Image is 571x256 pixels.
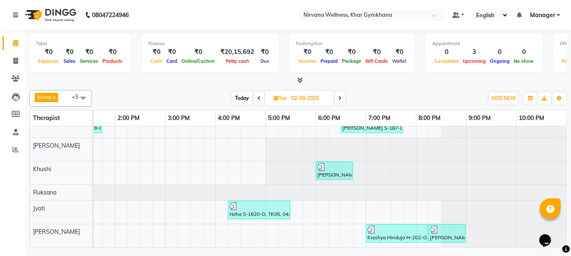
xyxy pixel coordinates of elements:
div: 0 [512,47,536,57]
div: Neha S-1620-O, TK05, 04:15 PM-05:30 PM, Swedish / Aroma / Deep tissue- 60 min [229,202,289,218]
span: Therapist [33,114,60,122]
a: 9:00 PM [466,112,493,124]
span: No show [512,58,536,64]
div: Kreshya Hinduja H-202-O, TK07, 07:00 PM-08:15 PM, Swedish / Aroma / Deep tissue- 60 min [367,225,427,241]
div: ₹0 [148,47,164,57]
a: 10:00 PM [517,112,546,124]
img: logo [21,3,79,27]
div: [PERSON_NAME] B-910-O, TK06, 06:00 PM-06:45 PM, Head Neck & Shoulder [316,163,352,179]
span: Products [100,58,125,64]
div: ₹20,15,692 [217,47,257,57]
a: 4:00 PM [216,112,242,124]
a: 7:00 PM [366,112,393,124]
div: ₹0 [340,47,363,57]
span: ADD NEW [491,95,516,101]
span: Voucher [296,58,319,64]
span: Card [164,58,179,64]
iframe: chat widget [536,223,563,248]
a: 5:00 PM [266,112,292,124]
span: Ruksana [33,189,56,196]
div: ₹0 [257,47,272,57]
span: Services [78,58,100,64]
span: Petty cash [224,58,251,64]
a: 6:00 PM [316,112,342,124]
span: Sales [61,58,78,64]
div: Appointment [432,40,536,47]
div: ₹0 [390,47,408,57]
button: ADD NEW [489,92,518,104]
span: +5 [72,93,85,100]
span: Manager [530,11,555,20]
div: 0 [488,47,512,57]
div: ₹0 [36,47,61,57]
input: 2025-09-02 [289,92,331,105]
div: 3 [461,47,488,57]
div: ₹0 [179,47,217,57]
div: ₹0 [61,47,78,57]
span: Wallet [390,58,408,64]
span: Khushi [33,165,51,173]
a: 3:00 PM [166,112,192,124]
div: 0 [432,47,461,57]
span: Gift Cards [363,58,390,64]
div: Finance [148,40,272,47]
div: [PERSON_NAME] H-189-O, TK09, 08:15 PM-09:00 PM, Head Neck & Shoulder [429,225,465,241]
a: 2:00 PM [115,112,142,124]
span: Ongoing [488,58,512,64]
span: Tue [272,95,289,101]
span: Cash [148,58,164,64]
span: Jyoti [33,205,45,212]
span: [PERSON_NAME] [33,228,80,236]
span: Ishrat [37,94,52,100]
span: Today [232,92,252,105]
div: Redemption [296,40,408,47]
a: x [52,94,56,100]
div: ₹0 [164,47,179,57]
div: ₹0 [78,47,100,57]
span: Upcoming [461,58,488,64]
span: Prepaid [319,58,340,64]
a: 8:00 PM [416,112,443,124]
div: Total [36,40,125,47]
b: 08047224946 [92,3,129,27]
div: ₹0 [319,47,340,57]
span: [PERSON_NAME] [33,142,80,149]
div: ₹0 [100,47,125,57]
span: Due [258,58,271,64]
span: Online/Custom [179,58,217,64]
div: ₹0 [296,47,319,57]
div: ₹0 [363,47,390,57]
span: Completed [432,58,461,64]
span: Package [340,58,363,64]
span: Expenses [36,58,61,64]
